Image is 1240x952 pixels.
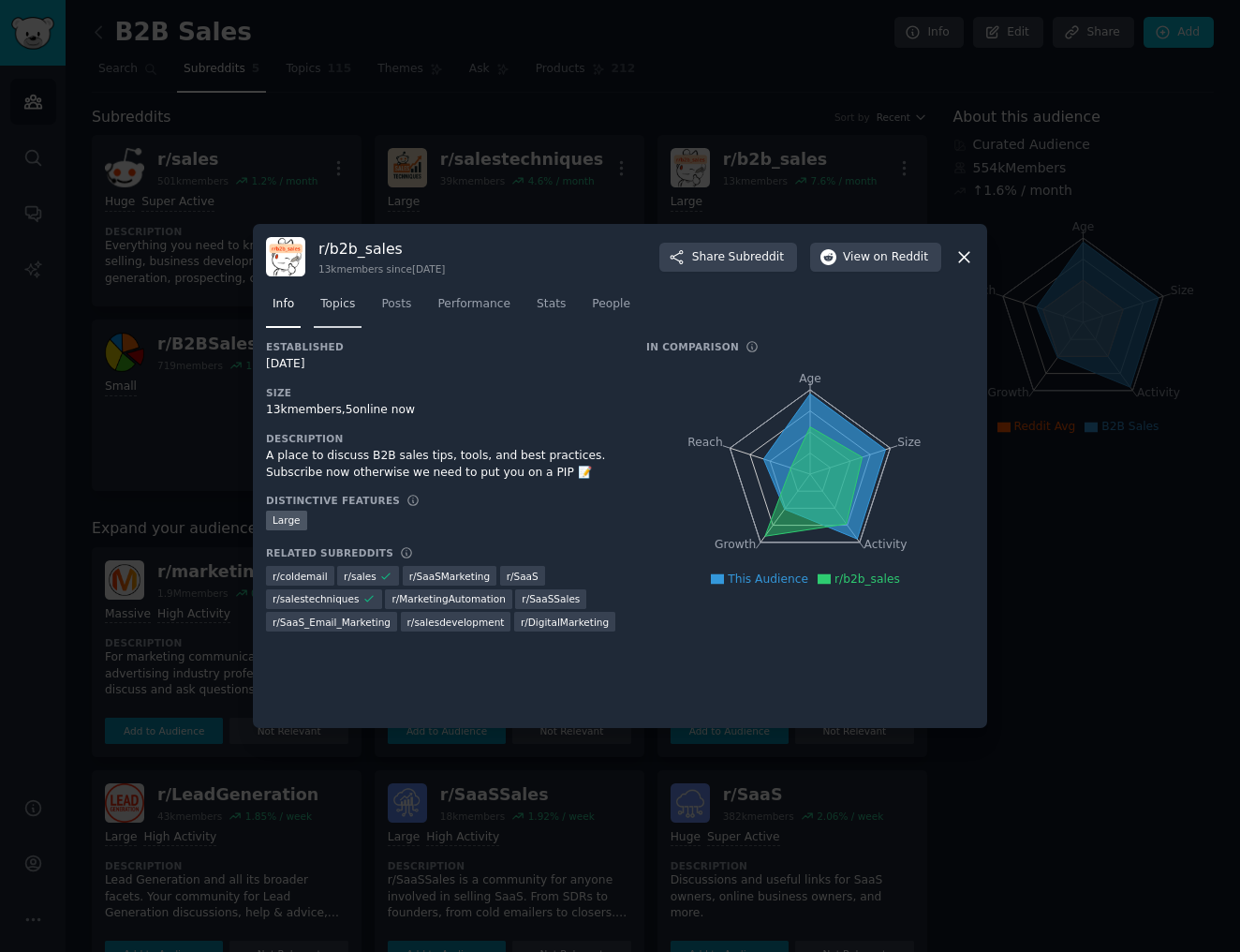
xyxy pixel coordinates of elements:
span: r/ coldemail [273,570,328,583]
span: People [592,296,630,313]
span: Stats [537,296,566,313]
div: 13k members, 5 online now [266,402,620,419]
span: r/b2b_sales [834,573,900,586]
tspan: Activity [864,539,908,552]
span: Posts [381,296,411,313]
h3: Size [266,386,620,399]
tspan: Reach [687,436,723,449]
span: Share [692,249,784,266]
tspan: Size [897,436,921,449]
tspan: Age [799,372,821,385]
h3: Description [266,432,620,445]
div: [DATE] [266,356,620,373]
span: r/ salestechniques [273,592,359,605]
span: Topics [320,296,355,313]
h3: Related Subreddits [266,546,393,559]
span: r/ SaaS [507,570,539,583]
span: View [843,249,928,266]
a: Info [266,290,301,328]
a: People [585,290,637,328]
button: Viewon Reddit [810,243,941,273]
span: Subreddit [729,249,784,266]
h3: In Comparison [646,340,739,353]
span: Performance [437,296,510,313]
a: Topics [314,290,362,328]
button: ShareSubreddit [659,243,797,273]
tspan: Growth [715,539,756,552]
span: on Reddit [874,249,928,266]
div: A place to discuss B2B sales tips, tools, and best practices. Subscribe now otherwise we need to ... [266,448,620,481]
a: Performance [431,290,517,328]
span: This Audience [728,573,808,586]
span: r/ SaaSMarketing [409,570,490,583]
h3: Established [266,340,620,353]
span: r/ DigitalMarketing [521,616,609,629]
span: r/ MarketingAutomation [391,592,505,605]
h3: Distinctive Features [266,494,400,507]
div: Large [266,511,307,530]
a: Posts [375,290,418,328]
span: r/ SaaS_Email_Marketing [273,616,391,629]
img: b2b_sales [266,237,305,276]
span: r/ salesdevelopment [407,616,505,629]
a: Stats [530,290,572,328]
span: Info [273,296,294,313]
span: r/ SaaSSales [522,592,580,605]
div: 13k members since [DATE] [318,262,445,275]
h3: r/ b2b_sales [318,239,445,259]
span: r/ sales [344,570,376,583]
